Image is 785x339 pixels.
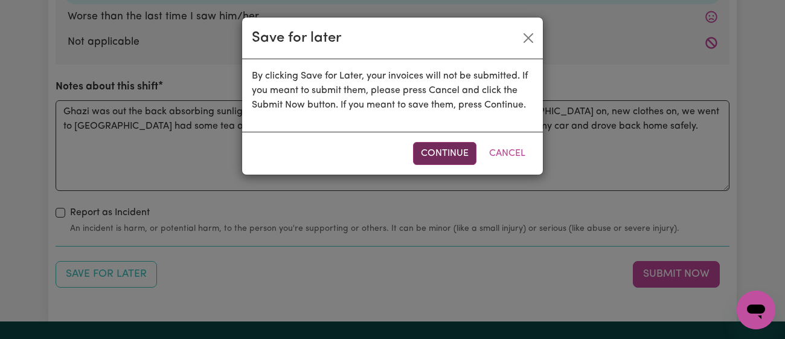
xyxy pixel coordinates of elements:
button: Cancel [481,142,533,165]
iframe: Button to launch messaging window [737,291,775,329]
button: Close [519,28,538,48]
button: Continue [413,142,476,165]
p: By clicking Save for Later, your invoices will not be submitted. If you meant to submit them, ple... [252,69,533,112]
div: Save for later [252,27,342,49]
